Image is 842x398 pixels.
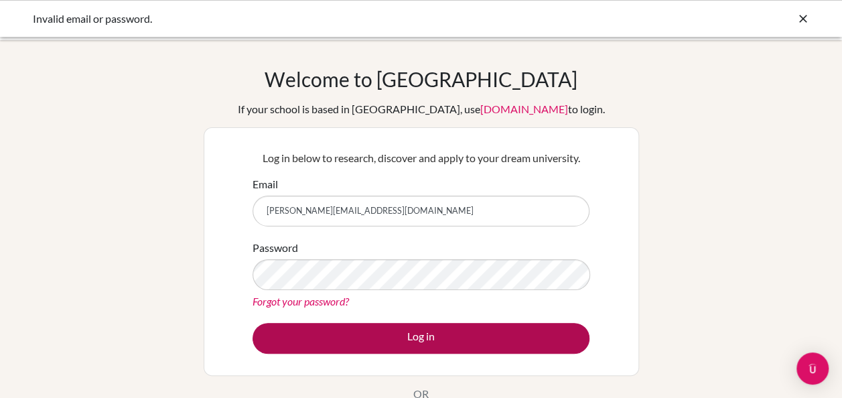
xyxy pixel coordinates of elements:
label: Email [253,176,278,192]
label: Password [253,240,298,256]
a: Forgot your password? [253,295,349,308]
button: Log in [253,323,589,354]
h1: Welcome to [GEOGRAPHIC_DATA] [265,67,577,91]
div: Invalid email or password. [33,11,609,27]
p: Log in below to research, discover and apply to your dream university. [253,150,589,166]
a: [DOMAIN_NAME] [480,103,568,115]
div: If your school is based in [GEOGRAPHIC_DATA], use to login. [238,101,605,117]
div: Open Intercom Messenger [796,352,829,385]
